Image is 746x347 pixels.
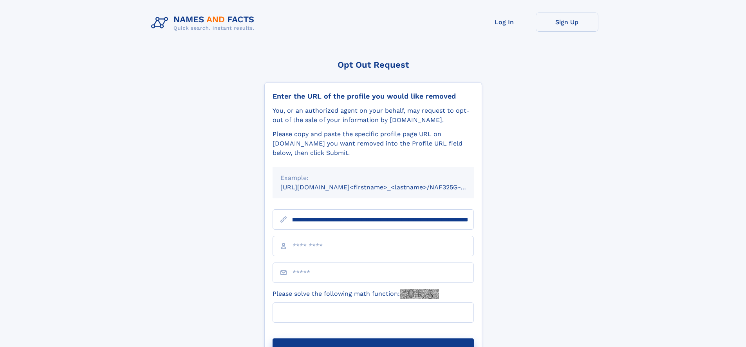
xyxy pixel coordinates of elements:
[473,13,536,32] a: Log In
[273,92,474,101] div: Enter the URL of the profile you would like removed
[280,183,489,191] small: [URL][DOMAIN_NAME]<firstname>_<lastname>/NAF325G-xxxxxxxx
[536,13,598,32] a: Sign Up
[148,13,261,34] img: Logo Names and Facts
[280,173,466,183] div: Example:
[273,129,474,158] div: Please copy and paste the specific profile page URL on [DOMAIN_NAME] you want removed into the Pr...
[264,60,482,70] div: Opt Out Request
[273,106,474,125] div: You, or an authorized agent on your behalf, may request to opt-out of the sale of your informatio...
[273,289,439,299] label: Please solve the following math function:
